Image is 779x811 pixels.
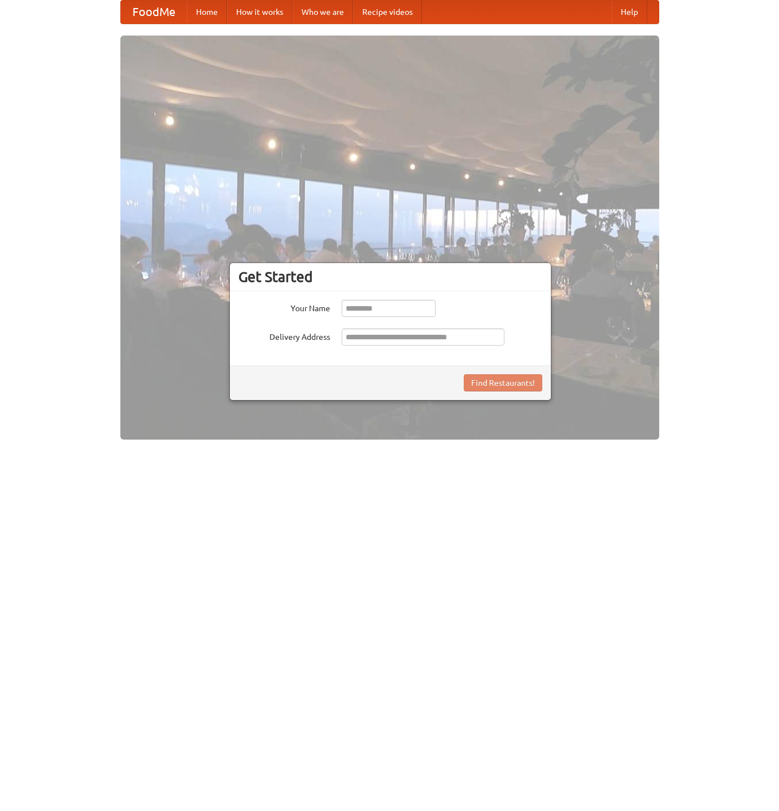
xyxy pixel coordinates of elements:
[353,1,422,23] a: Recipe videos
[238,268,542,285] h3: Get Started
[292,1,353,23] a: Who we are
[238,328,330,343] label: Delivery Address
[121,1,187,23] a: FoodMe
[238,300,330,314] label: Your Name
[227,1,292,23] a: How it works
[464,374,542,391] button: Find Restaurants!
[612,1,647,23] a: Help
[187,1,227,23] a: Home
